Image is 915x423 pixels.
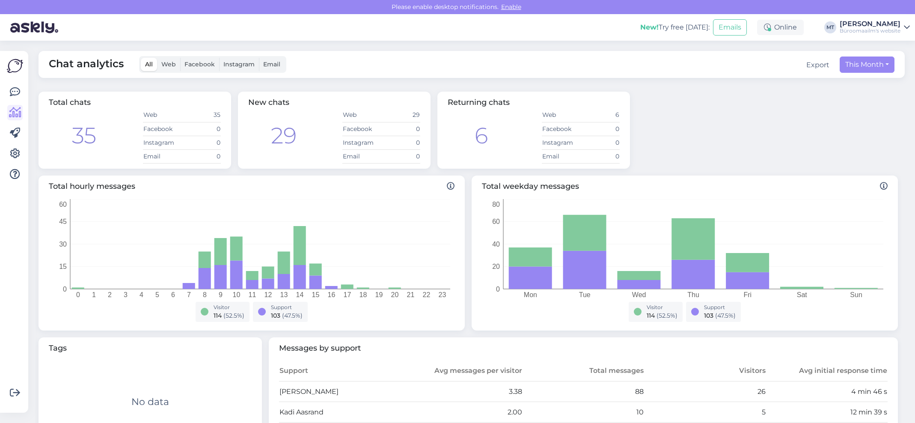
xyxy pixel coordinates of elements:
[359,291,367,298] tspan: 18
[108,291,112,298] tspan: 2
[581,122,620,136] td: 0
[92,291,96,298] tspan: 1
[375,291,383,298] tspan: 19
[203,291,207,298] tspan: 8
[640,23,659,31] b: New!
[840,27,900,34] div: Büroomaailm's website
[499,3,524,11] span: Enable
[296,291,304,298] tspan: 14
[63,285,67,292] tspan: 0
[542,122,581,136] td: Facebook
[280,291,288,298] tspan: 13
[182,136,221,149] td: 0
[542,136,581,149] td: Instagram
[342,136,381,149] td: Instagram
[492,218,500,225] tspan: 60
[271,304,303,311] div: Support
[644,381,766,402] td: 26
[214,312,222,319] span: 114
[279,402,401,423] td: Kadi Aasrand
[581,108,620,122] td: 6
[647,304,677,311] div: Visitor
[184,60,215,68] span: Facebook
[124,291,128,298] tspan: 3
[713,19,747,36] button: Emails
[279,343,888,354] span: Messages by support
[182,108,221,122] td: 35
[423,291,431,298] tspan: 22
[214,304,244,311] div: Visitor
[342,122,381,136] td: Facebook
[344,291,351,298] tspan: 17
[840,21,900,27] div: [PERSON_NAME]
[187,291,191,298] tspan: 7
[401,361,522,381] th: Avg messages per visitor
[76,291,80,298] tspan: 0
[492,263,500,270] tspan: 20
[744,291,752,298] tspan: Fri
[182,149,221,163] td: 0
[657,312,677,319] span: ( 52.5 %)
[59,200,67,208] tspan: 60
[143,122,182,136] td: Facebook
[59,263,67,270] tspan: 15
[824,21,836,33] div: MT
[161,60,176,68] span: Web
[381,136,420,149] td: 0
[7,58,23,74] img: Askly Logo
[381,149,420,163] td: 0
[59,240,67,247] tspan: 30
[439,291,446,298] tspan: 23
[523,361,644,381] th: Total messages
[640,22,710,33] div: Try free [DATE]:
[381,122,420,136] td: 0
[492,200,500,208] tspan: 80
[704,312,713,319] span: 103
[49,56,124,73] span: Chat analytics
[279,381,401,402] td: [PERSON_NAME]
[72,119,96,152] div: 35
[581,149,620,163] td: 0
[49,98,91,107] span: Total chats
[223,312,244,319] span: ( 52.5 %)
[131,395,169,409] div: No data
[647,312,655,319] span: 114
[145,60,153,68] span: All
[391,291,399,298] tspan: 20
[523,381,644,402] td: 88
[182,122,221,136] td: 0
[492,240,500,247] tspan: 40
[632,291,646,298] tspan: Wed
[59,218,67,225] tspan: 45
[171,291,175,298] tspan: 6
[757,20,804,35] div: Online
[143,108,182,122] td: Web
[401,381,522,402] td: 3.38
[448,98,510,107] span: Returning chats
[579,291,591,298] tspan: Tue
[143,149,182,163] td: Email
[797,291,808,298] tspan: Sat
[766,381,888,402] td: 4 min 46 s
[282,312,303,319] span: ( 47.5 %)
[496,285,500,292] tspan: 0
[715,312,736,319] span: ( 47.5 %)
[482,181,888,192] span: Total weekday messages
[766,402,888,423] td: 12 min 39 s
[840,21,910,34] a: [PERSON_NAME]Büroomaailm's website
[475,119,488,152] div: 6
[271,312,280,319] span: 103
[524,291,537,298] tspan: Mon
[407,291,415,298] tspan: 21
[806,60,829,70] button: Export
[249,291,256,298] tspan: 11
[140,291,143,298] tspan: 4
[223,60,255,68] span: Instagram
[342,108,381,122] td: Web
[233,291,241,298] tspan: 10
[687,291,699,298] tspan: Thu
[219,291,223,298] tspan: 9
[542,149,581,163] td: Email
[381,108,420,122] td: 29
